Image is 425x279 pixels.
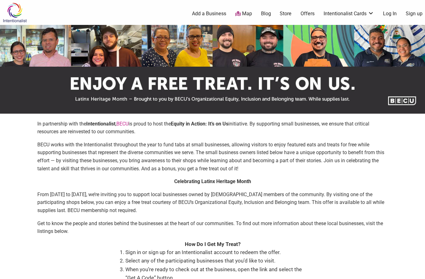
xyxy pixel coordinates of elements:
[37,141,388,173] p: BECU works with the Intentionalist throughout the year to fund tabs at small businesses, allowing...
[125,248,306,257] li: Sign in or sign up for an Intentionalist account to redeem the offer.
[261,10,271,17] a: Blog
[37,120,388,136] p: In partnership with the , is proud to host the initiative. By supporting small businesses, we ens...
[116,121,128,127] a: BECU
[125,257,306,265] li: Select any of the participating businesses that you’d like to visit.
[86,121,115,127] strong: Intentionalist
[171,121,228,127] strong: Equity in Action: It’s on Us
[406,10,423,17] a: Sign up
[37,191,388,215] p: From [DATE] to [DATE], we’re inviting you to support local businesses owned by [DEMOGRAPHIC_DATA]...
[280,10,292,17] a: Store
[37,220,388,235] p: Get to know the people and stories behind the businesses at the heart of our communities. To find...
[324,10,374,17] a: Intentionalist Cards
[383,10,397,17] a: Log In
[235,10,252,17] a: Map
[192,10,226,17] a: Add a Business
[185,241,241,247] strong: How Do I Get My Treat?
[301,10,315,17] a: Offers
[174,178,251,184] strong: Celebrating Latinx Heritage Month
